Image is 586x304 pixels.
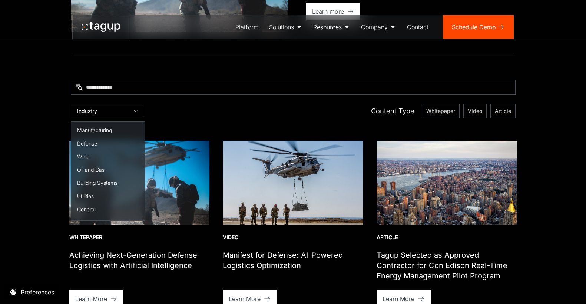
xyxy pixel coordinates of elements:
div: Industry [71,104,145,118]
a: Resources [308,15,356,39]
div: Content Type [371,106,414,116]
div: Whitepaper [69,234,210,241]
div: Resources [313,23,342,31]
a: Schedule Demo [443,15,514,39]
span: Video [468,107,482,115]
nav: Industry [71,121,145,221]
a: Company [356,15,402,39]
div: Preferences [21,288,54,297]
div: Video [223,234,363,241]
div: Utilities [77,193,139,200]
div: Solutions [269,23,294,31]
div: General [77,206,139,213]
div: Platform [235,23,259,31]
div: Manufacturing [77,127,139,134]
div: Industry [77,108,97,114]
h1: Achieving Next-Generation Defense Logistics with Artificial Intelligence [69,250,210,271]
div: Wind [77,153,139,160]
div: Schedule Demo [452,23,496,31]
span: Whitepaper [426,107,455,115]
div: Learn More [75,294,107,303]
a: Solutions [264,15,308,39]
img: landing support specialists insert and extract assets in terrain, photo by Sgt. Conner Robbins [69,141,210,225]
a: Contact [402,15,434,39]
div: Company [361,23,388,31]
span: Article [495,107,511,115]
form: Resources [71,80,516,118]
h1: Manifest for Defense: AI-Powered Logistics Optimization [223,250,363,271]
div: Contact [407,23,428,31]
div: Building Systems [77,179,139,187]
div: Learn More [229,294,261,303]
a: Platform [230,15,264,39]
div: Article [377,234,517,241]
div: Oil and Gas [77,166,139,174]
div: Learn More [383,294,414,303]
div: Defense [77,140,139,147]
h1: Tagup Selected as Approved Contractor for Con Edison Real-Time Energy Management Pilot Program [377,250,517,281]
